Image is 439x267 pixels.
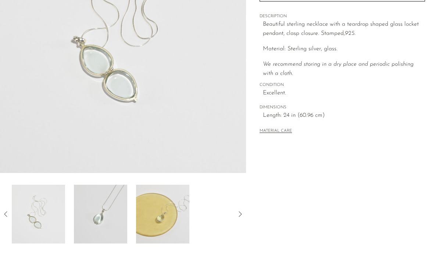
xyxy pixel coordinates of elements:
span: CONDITION [260,82,425,89]
p: Beautiful sterling necklace with a teardrop shaped glass locket pendant, clasp closure. Stamped, [263,20,425,39]
img: Teardrop Glass Locket Necklace [12,185,65,243]
i: We recommend storing in a dry place and periodic polishing with a cloth. [263,61,414,77]
img: Teardrop Glass Locket Necklace [74,185,127,243]
img: Teardrop Glass Locket Necklace [136,185,189,243]
button: MATERIAL CARE [260,129,292,134]
p: Material: Sterling silver, glass. [263,44,425,54]
em: 925. [345,30,356,36]
span: DESCRIPTION [260,13,425,20]
span: DIMENSIONS [260,104,425,111]
span: Excellent. [263,89,425,98]
span: Length: 24 in (60.96 cm) [263,111,425,120]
